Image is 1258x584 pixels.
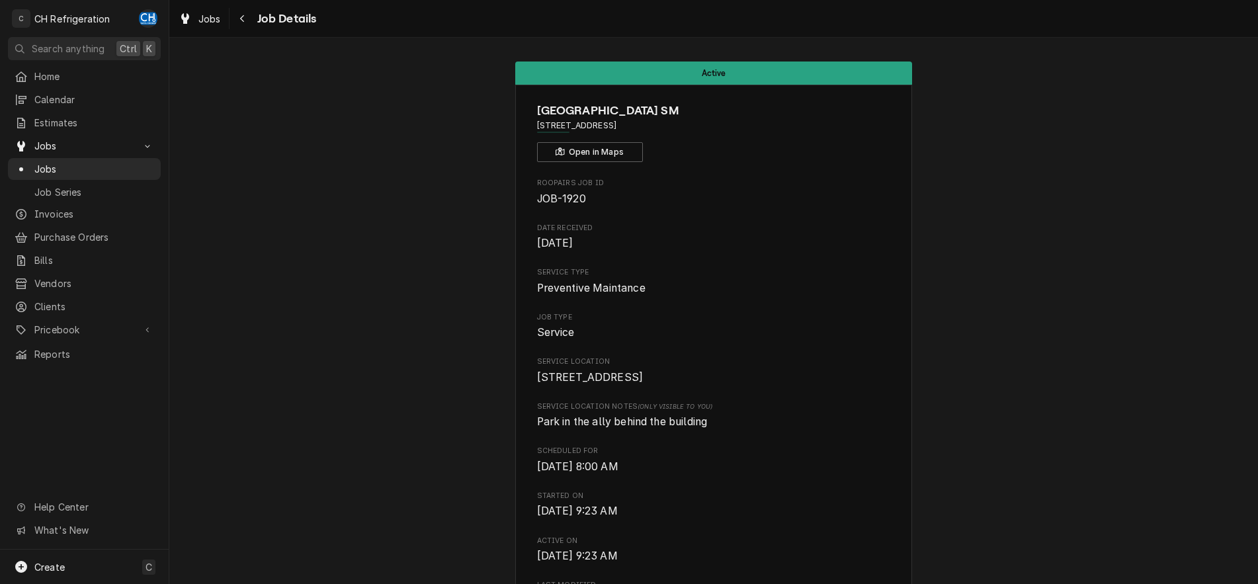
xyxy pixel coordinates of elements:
[537,142,643,162] button: Open in Maps
[537,401,891,412] span: Service Location Notes
[537,102,891,162] div: Client Information
[8,65,161,87] a: Home
[537,312,891,341] div: Job Type
[537,237,573,249] span: [DATE]
[537,536,891,546] span: Active On
[8,319,161,341] a: Go to Pricebook
[537,505,618,517] span: [DATE] 9:23 AM
[537,191,891,207] span: Roopairs Job ID
[8,135,161,157] a: Go to Jobs
[34,347,154,361] span: Reports
[537,446,891,456] span: Scheduled For
[537,223,891,251] div: Date Received
[638,403,712,410] span: (Only Visible to You)
[537,371,644,384] span: [STREET_ADDRESS]
[537,446,891,474] div: Scheduled For
[34,276,154,290] span: Vendors
[34,69,154,83] span: Home
[8,272,161,294] a: Vendors
[32,42,105,56] span: Search anything
[537,356,891,385] div: Service Location
[537,267,891,278] span: Service Type
[8,343,161,365] a: Reports
[702,69,726,77] span: Active
[173,8,226,30] a: Jobs
[34,185,154,199] span: Job Series
[537,325,891,341] span: Job Type
[8,519,161,541] a: Go to What's New
[515,62,912,85] div: Status
[253,10,317,28] span: Job Details
[537,459,891,475] span: Scheduled For
[34,116,154,130] span: Estimates
[8,203,161,225] a: Invoices
[34,93,154,106] span: Calendar
[537,491,891,501] span: Started On
[34,139,134,153] span: Jobs
[8,37,161,60] button: Search anythingCtrlK
[8,158,161,180] a: Jobs
[139,9,157,28] div: CH
[537,550,618,562] span: [DATE] 9:23 AM
[537,267,891,296] div: Service Type
[537,312,891,323] span: Job Type
[198,12,221,26] span: Jobs
[232,8,253,29] button: Navigate back
[34,300,154,313] span: Clients
[139,9,157,28] div: Chris Hiraga's Avatar
[8,249,161,271] a: Bills
[8,296,161,317] a: Clients
[537,414,891,430] span: [object Object]
[146,560,152,574] span: C
[8,226,161,248] a: Purchase Orders
[34,562,65,573] span: Create
[34,253,154,267] span: Bills
[537,415,708,428] span: Park in the ally behind the building
[34,523,153,537] span: What's New
[537,460,618,473] span: [DATE] 8:00 AM
[12,9,30,28] div: C
[537,370,891,386] span: Service Location
[34,207,154,221] span: Invoices
[537,356,891,367] span: Service Location
[537,235,891,251] span: Date Received
[537,282,646,294] span: Preventive Maintance
[8,496,161,518] a: Go to Help Center
[120,42,137,56] span: Ctrl
[537,223,891,233] span: Date Received
[8,112,161,134] a: Estimates
[537,178,891,206] div: Roopairs Job ID
[537,491,891,519] div: Started On
[537,120,891,132] span: Address
[537,326,575,339] span: Service
[34,162,154,176] span: Jobs
[537,102,891,120] span: Name
[8,181,161,203] a: Job Series
[34,323,134,337] span: Pricebook
[537,503,891,519] span: Started On
[34,12,110,26] div: CH Refrigeration
[537,192,586,205] span: JOB-1920
[537,178,891,188] span: Roopairs Job ID
[8,89,161,110] a: Calendar
[537,548,891,564] span: Active On
[537,280,891,296] span: Service Type
[537,536,891,564] div: Active On
[34,500,153,514] span: Help Center
[34,230,154,244] span: Purchase Orders
[146,42,152,56] span: K
[537,401,891,430] div: [object Object]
